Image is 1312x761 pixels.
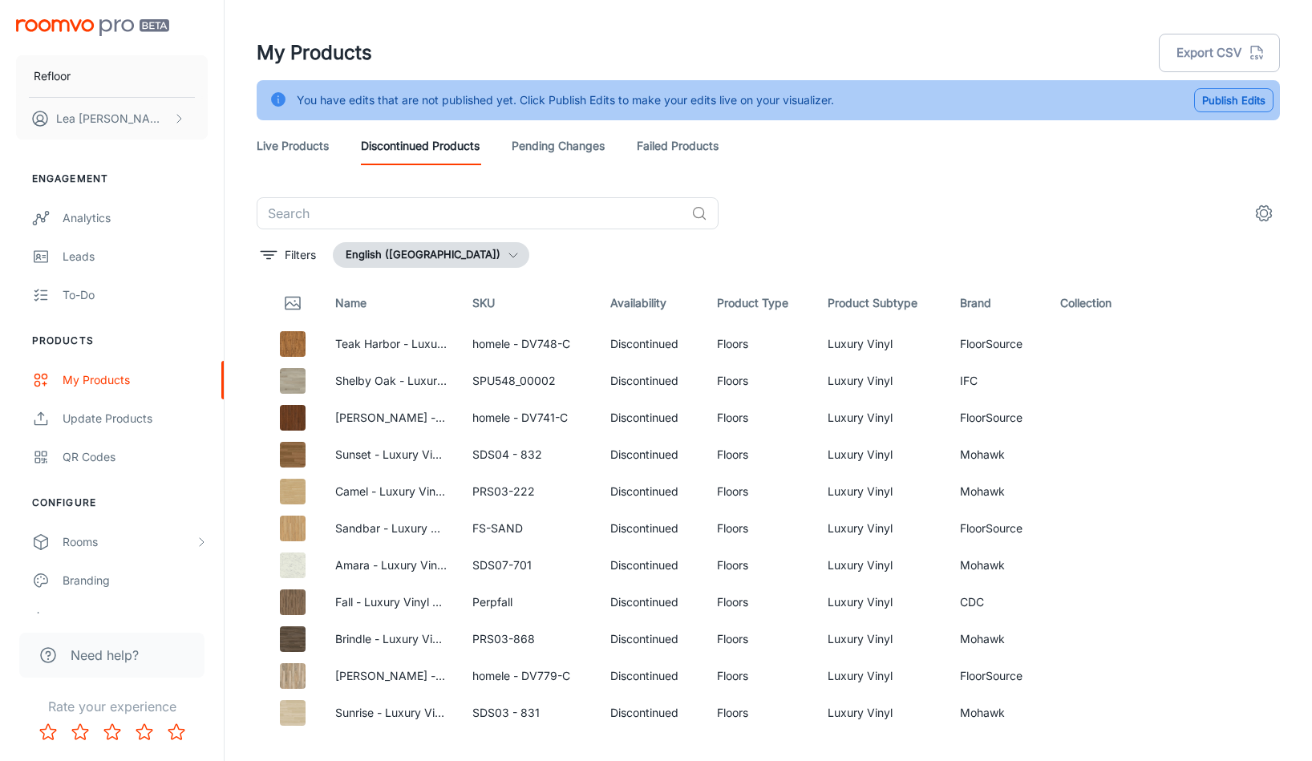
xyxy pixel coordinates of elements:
button: Rate 5 star [160,716,192,748]
input: Search [257,197,685,229]
td: Mohawk [947,694,1048,731]
td: Floors [704,694,815,731]
button: Publish Edits [1194,88,1274,112]
td: Floors [704,621,815,658]
td: Floors [704,547,815,584]
td: Discontinued [597,547,705,584]
td: Mohawk [947,547,1048,584]
h1: My Products [257,38,372,67]
td: Luxury Vinyl [815,694,946,731]
td: Luxury Vinyl [815,436,946,473]
div: Branding [63,572,208,589]
td: SDS07-701 [460,547,597,584]
button: Refloor [16,55,208,97]
a: [PERSON_NAME] - Luxury Vinyl Plank Flooring [335,669,581,682]
td: Discontinued [597,436,705,473]
td: Luxury Vinyl [815,399,946,436]
td: Floors [704,362,815,399]
td: Luxury Vinyl [815,621,946,658]
p: Refloor [34,67,71,85]
td: Perpfall [460,584,597,621]
td: PRS03-868 [460,621,597,658]
td: PRS03-222 [460,473,597,510]
button: Rate 2 star [64,716,96,748]
div: Texts [63,610,208,628]
td: Luxury Vinyl [815,658,946,694]
button: English ([GEOGRAPHIC_DATA]) [333,242,529,268]
td: Luxury Vinyl [815,326,946,362]
button: Rate 1 star [32,716,64,748]
td: Discontinued [597,362,705,399]
td: FloorSource [947,510,1048,547]
a: Fall - Luxury Vinyl Plank Flooring [335,595,506,609]
p: Rate your experience [13,697,211,716]
td: Floors [704,436,815,473]
th: Brand [947,281,1048,326]
div: To-do [63,286,208,304]
p: Lea [PERSON_NAME] [56,110,169,128]
div: Rooms [63,533,195,551]
img: Roomvo PRO Beta [16,19,169,36]
td: Discontinued [597,694,705,731]
td: CDC [947,584,1048,621]
div: You have edits that are not published yet. Click Publish Edits to make your edits live on your vi... [297,85,834,115]
th: Availability [597,281,705,326]
td: Floors [704,510,815,547]
a: Teak Harbor - Luxury Vinyl Plank Flooring [335,337,553,350]
td: SDS03 - 831 [460,694,597,731]
td: Floors [704,399,815,436]
td: Mohawk [947,436,1048,473]
td: IFC [947,362,1048,399]
a: [PERSON_NAME] - Luxury Vinyl Plank Flooring [335,411,581,424]
button: Rate 3 star [96,716,128,748]
td: Luxury Vinyl [815,584,946,621]
a: Failed Products [637,127,719,165]
td: Luxury Vinyl [815,547,946,584]
a: Live Products [257,127,329,165]
td: Luxury Vinyl [815,473,946,510]
td: Floors [704,584,815,621]
td: Discontinued [597,473,705,510]
th: Product Subtype [815,281,946,326]
td: homele - DV779-C [460,658,597,694]
span: Need help? [71,646,139,665]
a: Amara - Luxury Vinyl Tile Flooring [335,558,512,572]
button: Lea [PERSON_NAME] [16,98,208,140]
td: FS-SAND [460,510,597,547]
td: SDS04 - 832 [460,436,597,473]
td: Discontinued [597,399,705,436]
a: Shelby Oak - Luxury Vinyl Plank Flooring [335,374,549,387]
td: FloorSource [947,326,1048,362]
td: Discontinued [597,584,705,621]
td: FloorSource [947,658,1048,694]
th: Product Type [704,281,815,326]
td: Floors [704,658,815,694]
div: My Products [63,371,208,389]
td: homele - DV741-C [460,399,597,436]
td: SPU548_00002 [460,362,597,399]
td: Mohawk [947,473,1048,510]
button: Rate 4 star [128,716,160,748]
td: Discontinued [597,510,705,547]
div: QR Codes [63,448,208,466]
td: Floors [704,473,815,510]
p: Filters [285,246,316,264]
td: Mohawk [947,621,1048,658]
svg: Thumbnail [283,293,302,313]
td: Luxury Vinyl [815,362,946,399]
button: filter [257,242,320,268]
a: Pending Changes [512,127,605,165]
a: Sandbar - Luxury Vinyl Plank Flooring [335,521,533,535]
button: Export CSV [1159,34,1280,72]
a: Camel - Luxury Vinyl Plank Flooring [335,484,521,498]
td: FloorSource [947,399,1048,436]
a: Sunset - Luxury Vinyl Plank Flooring [335,447,524,461]
button: settings [1248,197,1280,229]
div: Update Products [63,410,208,427]
a: Sunrise - Luxury Vinyl Plank Flooring [335,706,527,719]
td: Discontinued [597,621,705,658]
td: Discontinued [597,658,705,694]
div: Leads [63,248,208,265]
a: Brindle - Luxury Vinyl Plank Flooring [335,632,524,646]
a: Discontinued Products [361,127,480,165]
